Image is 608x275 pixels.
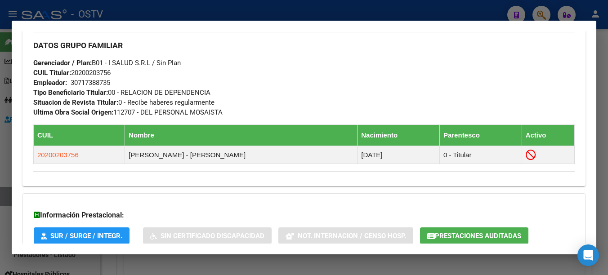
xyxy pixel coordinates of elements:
span: Not. Internacion / Censo Hosp. [298,232,406,240]
th: Nacimiento [358,125,440,146]
th: Parentesco [439,125,522,146]
td: 0 - Titular [439,146,522,164]
span: Sin Certificado Discapacidad [161,232,264,240]
span: 20200203756 [33,69,111,77]
button: Not. Internacion / Censo Hosp. [278,227,413,244]
strong: Tipo Beneficiario Titular: [33,89,108,97]
div: Open Intercom Messenger [577,244,599,266]
span: Prestaciones Auditadas [435,232,521,240]
button: Sin Certificado Discapacidad [143,227,272,244]
span: SUR / SURGE / INTEGR. [50,232,122,240]
strong: Empleador: [33,79,67,87]
strong: Ultima Obra Social Origen: [33,108,113,116]
div: 30717388735 [71,78,110,88]
td: [PERSON_NAME] - [PERSON_NAME] [125,146,358,164]
th: Activo [522,125,574,146]
strong: Gerenciador / Plan: [33,59,92,67]
th: Nombre [125,125,358,146]
strong: Situacion de Revista Titular: [33,98,118,106]
h3: DATOS GRUPO FAMILIAR [33,40,575,50]
span: 112707 - DEL PERSONAL MOSAISTA [33,108,223,116]
span: 20200203756 [37,151,79,159]
h3: Información Prestacional: [34,210,574,221]
span: B01 - I SALUD S.R.L / Sin Plan [33,59,181,67]
strong: CUIL Titular: [33,69,71,77]
td: [DATE] [358,146,440,164]
button: SUR / SURGE / INTEGR. [34,227,130,244]
button: Prestaciones Auditadas [420,227,528,244]
th: CUIL [34,125,125,146]
span: 0 - Recibe haberes regularmente [33,98,215,106]
span: 00 - RELACION DE DEPENDENCIA [33,89,210,97]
